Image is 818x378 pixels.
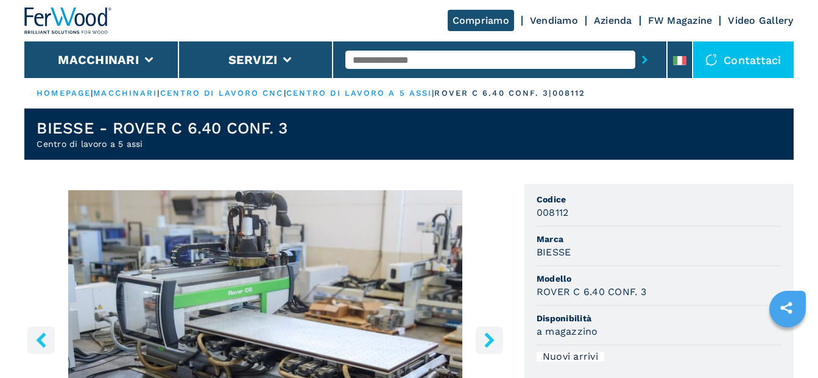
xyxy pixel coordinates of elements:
a: Azienda [594,15,632,26]
div: Contattaci [693,41,794,78]
button: Servizi [228,52,278,67]
button: left-button [27,326,55,354]
span: | [157,88,160,98]
span: Disponibilità [537,312,781,324]
h2: Centro di lavoro a 5 assi [37,138,287,150]
span: Marca [537,233,781,245]
button: Macchinari [58,52,139,67]
span: Modello [537,273,781,285]
p: rover c 6.40 conf. 3 | [434,88,552,99]
a: Video Gallery [728,15,793,26]
h1: BIESSE - ROVER C 6.40 CONF. 3 [37,118,287,138]
button: submit-button [635,46,654,74]
a: FW Magazine [648,15,713,26]
h3: a magazzino [537,324,598,338]
a: centro di lavoro a 5 assi [286,88,432,98]
a: Vendiamo [530,15,578,26]
h3: 008112 [537,205,569,219]
a: macchinari [93,88,157,98]
iframe: Chat [766,323,809,369]
span: | [91,88,93,98]
p: 008112 [552,88,586,99]
a: sharethis [771,293,802,323]
div: Nuovi arrivi [537,352,604,362]
a: Compriamo [448,10,514,31]
h3: ROVER C 6.40 CONF. 3 [537,285,646,299]
button: right-button [476,326,503,354]
span: | [432,88,434,98]
h3: BIESSE [537,245,571,259]
span: Codice [537,193,781,205]
a: HOMEPAGE [37,88,91,98]
img: Contattaci [705,54,718,66]
span: | [284,88,286,98]
a: centro di lavoro cnc [160,88,284,98]
img: Ferwood [24,7,112,34]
